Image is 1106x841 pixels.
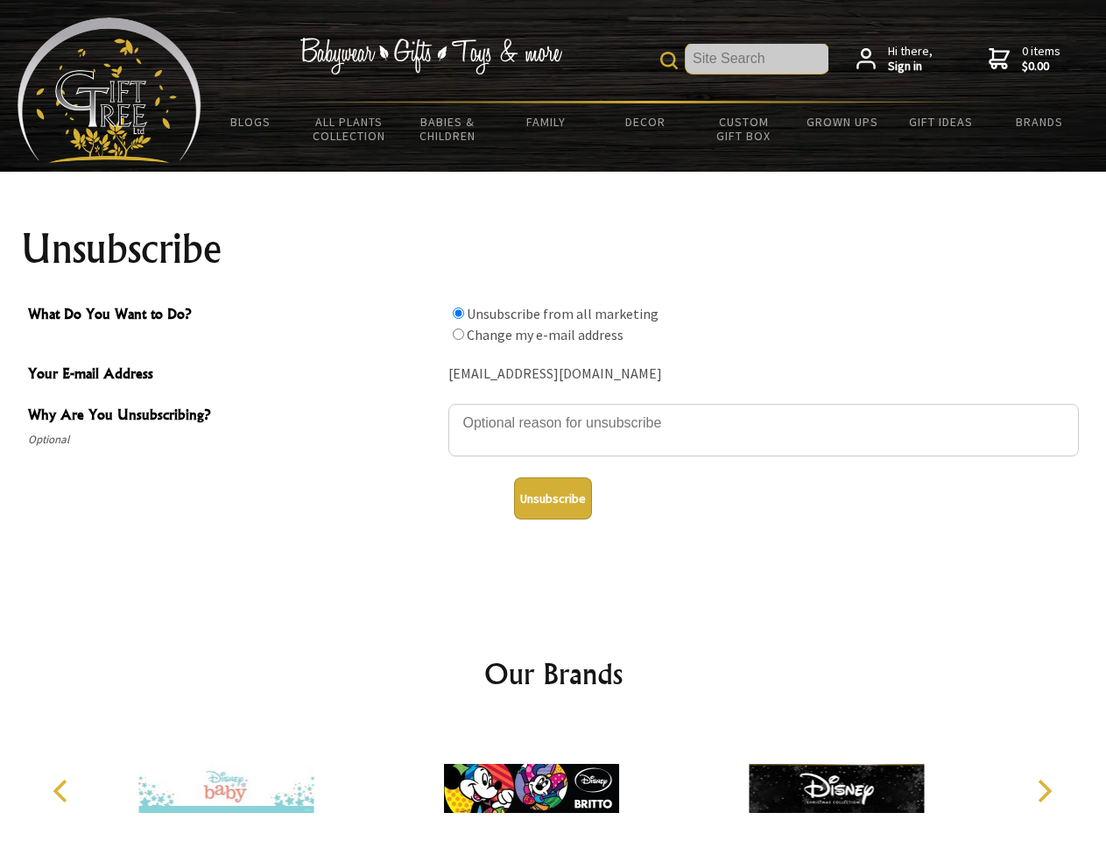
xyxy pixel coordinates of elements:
button: Unsubscribe [514,477,592,519]
img: product search [660,52,678,69]
div: [EMAIL_ADDRESS][DOMAIN_NAME] [448,361,1079,388]
textarea: Why Are You Unsubscribing? [448,404,1079,456]
span: Optional [28,429,440,450]
strong: $0.00 [1022,59,1060,74]
button: Previous [44,772,82,810]
a: All Plants Collection [300,103,399,154]
span: Hi there, [888,44,933,74]
a: Hi there,Sign in [856,44,933,74]
a: Babies & Children [398,103,497,154]
a: Brands [990,103,1089,140]
input: What Do You Want to Do? [453,329,464,340]
span: What Do You Want to Do? [28,303,440,329]
img: Babywear - Gifts - Toys & more [299,38,562,74]
a: 0 items$0.00 [989,44,1060,74]
label: Change my e-mail address [467,326,623,343]
label: Unsubscribe from all marketing [467,305,659,322]
a: Decor [595,103,694,140]
button: Next [1025,772,1063,810]
h2: Our Brands [35,653,1072,695]
h1: Unsubscribe [21,228,1086,270]
a: Gift Ideas [891,103,990,140]
img: Babyware - Gifts - Toys and more... [18,18,201,163]
span: Your E-mail Address [28,363,440,388]
a: BLOGS [201,103,300,140]
input: What Do You Want to Do? [453,307,464,319]
span: 0 items [1022,43,1060,74]
input: Site Search [686,44,828,74]
a: Custom Gift Box [694,103,793,154]
span: Why Are You Unsubscribing? [28,404,440,429]
strong: Sign in [888,59,933,74]
a: Family [497,103,596,140]
a: Grown Ups [793,103,891,140]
